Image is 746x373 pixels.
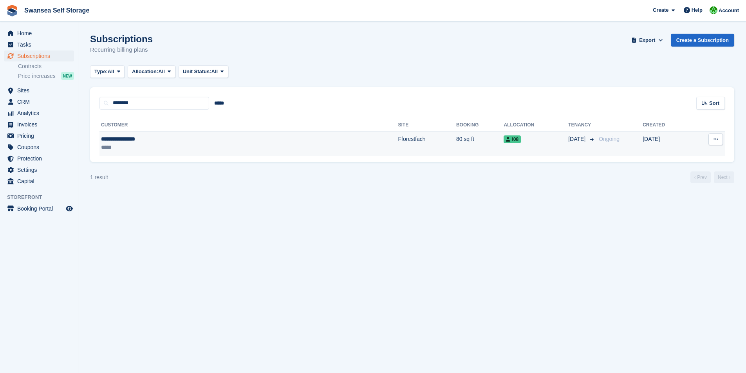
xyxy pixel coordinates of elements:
[504,119,568,132] th: Allocation
[714,171,734,183] a: Next
[4,96,74,107] a: menu
[90,65,125,78] button: Type: All
[17,108,64,119] span: Analytics
[7,193,78,201] span: Storefront
[99,119,398,132] th: Customer
[398,131,456,156] td: Fforestfach
[719,7,739,14] span: Account
[4,130,74,141] a: menu
[17,119,64,130] span: Invoices
[4,119,74,130] a: menu
[17,176,64,187] span: Capital
[17,96,64,107] span: CRM
[653,6,668,14] span: Create
[17,28,64,39] span: Home
[18,72,56,80] span: Price increases
[4,176,74,187] a: menu
[710,6,717,14] img: Andrew Robbins
[690,171,711,183] a: Previous
[639,36,655,44] span: Export
[630,34,665,47] button: Export
[17,50,64,61] span: Subscriptions
[211,68,218,76] span: All
[4,28,74,39] a: menu
[90,173,108,182] div: 1 result
[4,85,74,96] a: menu
[17,142,64,153] span: Coupons
[132,68,158,76] span: Allocation:
[643,119,690,132] th: Created
[504,135,521,143] span: I08
[158,68,165,76] span: All
[4,203,74,214] a: menu
[183,68,211,76] span: Unit Status:
[17,153,64,164] span: Protection
[17,203,64,214] span: Booking Portal
[17,130,64,141] span: Pricing
[65,204,74,213] a: Preview store
[398,119,456,132] th: Site
[4,39,74,50] a: menu
[18,72,74,80] a: Price increases NEW
[4,108,74,119] a: menu
[4,50,74,61] a: menu
[456,131,504,156] td: 80 sq ft
[689,171,736,183] nav: Page
[128,65,175,78] button: Allocation: All
[17,85,64,96] span: Sites
[108,68,114,76] span: All
[90,34,153,44] h1: Subscriptions
[179,65,228,78] button: Unit Status: All
[61,72,74,80] div: NEW
[709,99,719,107] span: Sort
[21,4,92,17] a: Swansea Self Storage
[17,39,64,50] span: Tasks
[671,34,734,47] a: Create a Subscription
[4,153,74,164] a: menu
[568,135,587,143] span: [DATE]
[17,164,64,175] span: Settings
[568,119,596,132] th: Tenancy
[18,63,74,70] a: Contracts
[456,119,504,132] th: Booking
[90,45,153,54] p: Recurring billing plans
[6,5,18,16] img: stora-icon-8386f47178a22dfd0bd8f6a31ec36ba5ce8667c1dd55bd0f319d3a0aa187defe.svg
[94,68,108,76] span: Type:
[692,6,703,14] span: Help
[599,136,620,142] span: Ongoing
[643,131,690,156] td: [DATE]
[4,164,74,175] a: menu
[4,142,74,153] a: menu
